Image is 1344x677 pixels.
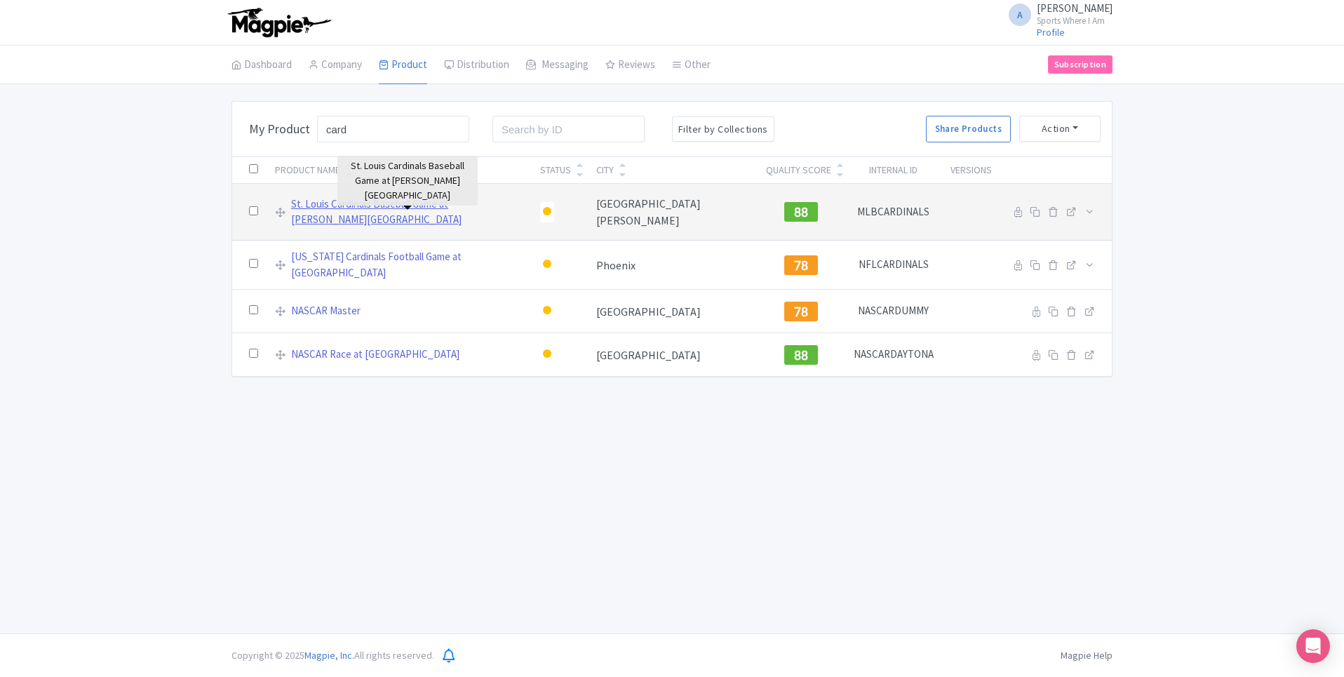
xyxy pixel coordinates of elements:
img: logo-ab69f6fb50320c5b225c76a69d11143b.png [224,7,333,38]
td: [GEOGRAPHIC_DATA] [588,290,758,333]
a: 88 [784,203,818,217]
div: City [596,163,614,177]
td: Phoenix [588,241,758,290]
a: NASCAR Race at [GEOGRAPHIC_DATA] [291,347,459,363]
div: Quality Score [766,163,831,177]
a: 78 [784,256,818,270]
a: Profile [1037,26,1065,39]
div: Building [540,301,554,321]
span: Magpie, Inc. [304,649,354,662]
div: Product Name [275,163,340,177]
a: Company [309,46,362,85]
td: MLBCARDINALS [845,184,942,241]
small: Sports Where I Am [1037,16,1113,25]
a: 88 [784,346,818,360]
a: A [PERSON_NAME] Sports Where I Am [1000,3,1113,25]
a: [US_STATE] Cardinals Football Game at [GEOGRAPHIC_DATA] [291,249,523,281]
a: Reviews [605,46,655,85]
span: [PERSON_NAME] [1037,1,1113,15]
td: NFLCARDINALS [845,241,942,290]
a: Subscription [1048,55,1113,74]
a: Share Products [926,116,1011,142]
a: Magpie Help [1061,649,1113,662]
button: Action [1019,116,1101,142]
a: Distribution [444,46,509,85]
div: Status [540,163,571,177]
div: Copyright © 2025 All rights reserved. [223,648,443,663]
div: Building [540,202,554,222]
span: 88 [794,348,809,363]
a: Messaging [526,46,589,85]
th: Versions [942,157,1000,184]
a: St. Louis Cardinals Baseball Game at [PERSON_NAME][GEOGRAPHIC_DATA] [291,196,523,228]
div: Building [540,255,554,275]
a: Other [672,46,711,85]
td: [GEOGRAPHIC_DATA] [588,333,758,377]
td: NASCARDAYTONA [845,333,942,377]
a: NASCAR Master [291,303,361,319]
span: 88 [794,205,809,220]
th: Internal ID [845,157,942,184]
td: NASCARDUMMY [845,290,942,333]
a: 78 [784,302,818,316]
a: Product [379,46,427,85]
span: 78 [794,258,809,273]
h3: My Product [249,121,310,137]
input: Search / Filter [317,116,469,142]
span: A [1009,4,1031,26]
div: Open Intercom Messenger [1296,629,1330,663]
div: Building [540,344,554,365]
div: St. Louis Cardinals Baseball Game at [PERSON_NAME][GEOGRAPHIC_DATA] [337,156,478,206]
td: [GEOGRAPHIC_DATA][PERSON_NAME] [588,184,758,241]
span: 78 [794,304,809,319]
button: Filter by Collections [672,116,774,142]
a: Dashboard [231,46,292,85]
input: Search by ID [492,116,645,142]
